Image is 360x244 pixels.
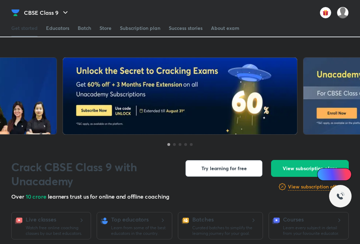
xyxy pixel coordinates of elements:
[11,8,20,17] img: Company Logo
[111,225,168,236] p: Learn from some of the best educators in the country.
[169,25,202,32] div: Success stories
[11,25,38,32] div: Get started
[26,215,56,224] h5: Live classes
[211,20,239,37] a: About exam
[11,193,26,200] span: Over
[211,25,239,32] div: About exam
[192,225,258,236] p: Curated batches to simplify the learning journey for your goal.
[11,20,38,37] a: Get started
[99,25,111,32] div: Store
[288,182,343,191] a: View subscription offers
[283,165,337,172] span: View subscription plans
[78,20,91,37] a: Batch
[283,215,304,224] h5: Courses
[283,225,344,236] p: Learn every subject in detail from your favourite educator.
[120,25,160,32] div: Subscription plan
[99,20,111,37] a: Store
[201,165,247,172] span: Try learning for free
[317,168,352,181] a: Ai Doubts
[120,20,160,37] a: Subscription plan
[320,7,331,18] img: avatar
[46,25,69,32] div: Educators
[48,193,169,200] span: learners trust us for online and offline coaching
[111,215,149,224] h5: Top educators
[336,192,345,200] img: ttu
[46,20,69,37] a: Educators
[337,7,349,19] img: Aarushi
[26,193,48,200] span: 10 crore
[169,20,202,37] a: Success stories
[321,172,327,177] img: Icon
[192,215,213,224] h5: Batches
[26,225,86,236] p: Watch free online coaching classes by our best educators.
[20,6,74,20] button: CBSE Class 9
[78,25,91,32] div: Batch
[271,160,349,177] button: View subscription plans
[329,172,347,177] span: Ai Doubts
[288,183,343,191] h6: View subscription offers
[11,160,158,188] h1: Crack CBSE Class 9 with Unacademy
[185,160,263,177] button: Try learning for free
